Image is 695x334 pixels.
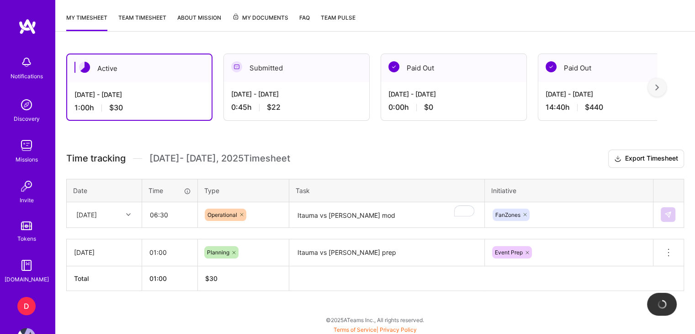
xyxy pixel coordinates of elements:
span: | [334,326,417,333]
img: Paid Out [388,61,399,72]
span: My Documents [232,13,288,23]
div: 0:45 h [231,102,362,112]
img: bell [17,53,36,71]
th: Type [198,179,289,202]
a: About Mission [177,13,221,31]
div: [DATE] [76,210,97,220]
a: Team timesheet [118,13,166,31]
a: FAQ [299,13,310,31]
a: Privacy Policy [380,326,417,333]
img: Active [79,62,90,73]
div: Missions [16,155,38,164]
div: null [661,207,676,222]
span: $0 [424,102,433,112]
div: Active [67,54,212,82]
th: Task [289,179,485,202]
div: 0:00 h [388,102,519,112]
img: Submitted [231,61,242,72]
div: D [17,297,36,315]
input: HH:MM [143,203,197,227]
div: Paid Out [381,54,526,82]
div: [DATE] [74,248,134,257]
span: [DATE] - [DATE] , 2025 Timesheet [149,153,290,164]
img: tokens [21,221,32,230]
div: [DATE] - [DATE] [388,89,519,99]
div: Tokens [17,234,36,243]
th: 01:00 [142,266,198,291]
img: Paid Out [546,61,557,72]
a: My timesheet [66,13,107,31]
img: guide book [17,256,36,275]
span: $22 [267,102,281,112]
div: Notifications [11,71,43,81]
textarea: To enrich screen reader interactions, please activate Accessibility in Grammarly extension settings [290,203,483,227]
div: © 2025 ATeams Inc., All rights reserved. [55,308,695,331]
span: Time tracking [66,153,126,164]
a: Team Pulse [321,13,355,31]
img: right [655,84,659,91]
input: HH:MM [142,240,197,264]
div: Discovery [14,114,40,124]
span: Event Prep [495,249,523,256]
div: Invite [20,195,34,205]
div: Time [149,186,191,195]
div: Paid Out [538,54,684,82]
img: teamwork [17,136,36,155]
i: icon Download [614,154,621,164]
img: Submit [664,211,672,218]
span: Team Pulse [321,14,355,21]
div: [DATE] - [DATE] [546,89,676,99]
div: [DATE] - [DATE] [74,90,204,99]
img: loading [657,299,668,310]
a: Terms of Service [334,326,377,333]
span: Planning [207,249,229,256]
button: Export Timesheet [608,150,684,168]
i: icon Chevron [126,212,131,217]
th: Date [67,179,142,202]
span: FanZones [495,211,520,218]
img: Invite [17,177,36,195]
textarea: Itauma vs [PERSON_NAME] prep [290,240,483,265]
img: discovery [17,96,36,114]
div: [DOMAIN_NAME] [5,275,49,284]
th: Total [67,266,142,291]
div: 14:40 h [546,102,676,112]
div: [DATE] - [DATE] [231,89,362,99]
span: $440 [585,102,603,112]
span: Operational [207,211,237,218]
a: D [15,297,38,315]
span: $ 30 [205,275,218,282]
span: $30 [109,103,123,113]
img: logo [18,18,37,35]
div: Initiative [491,186,647,195]
a: My Documents [232,13,288,31]
div: Submitted [224,54,369,82]
div: 1:00 h [74,103,204,113]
